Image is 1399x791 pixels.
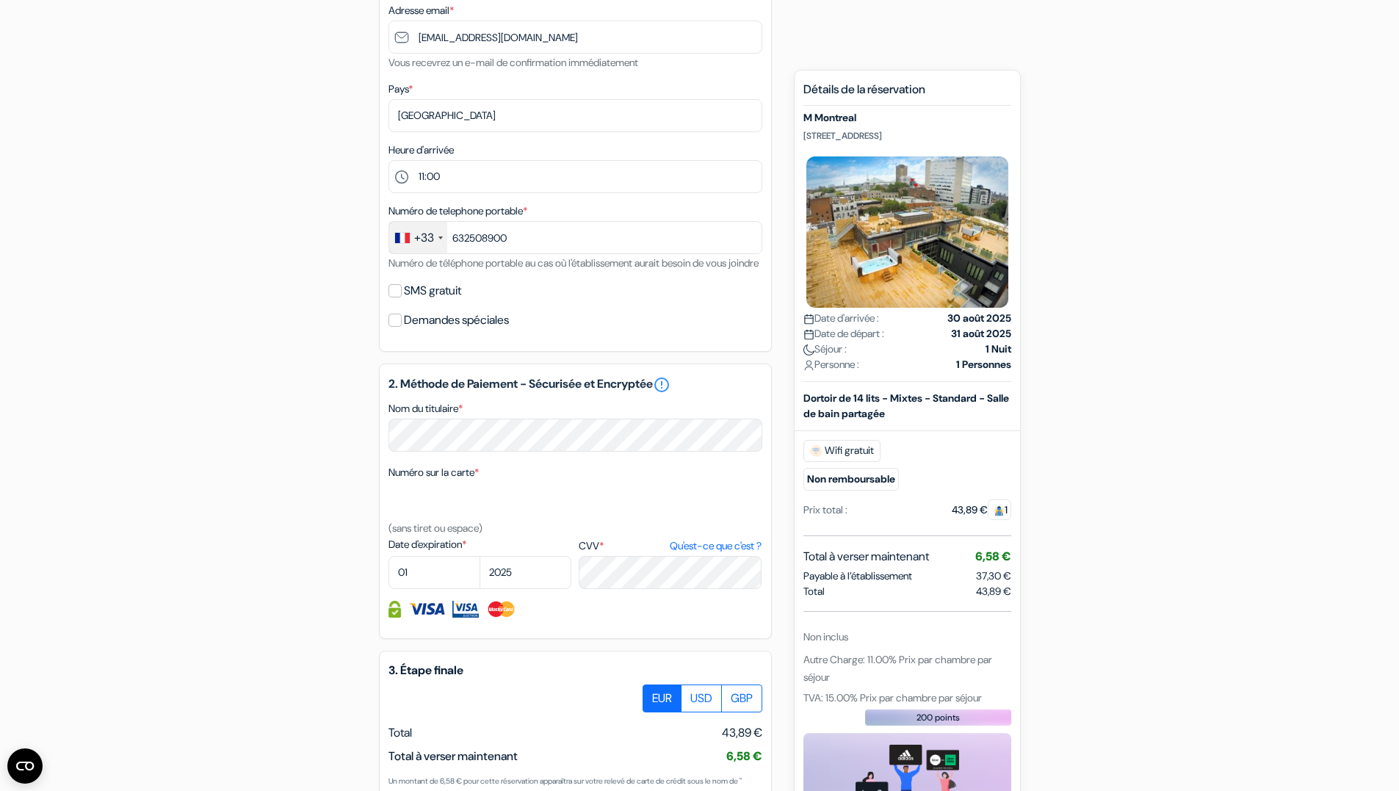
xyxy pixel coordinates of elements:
[988,499,1011,520] span: 1
[803,468,899,491] small: Non remboursable
[388,56,638,69] small: Vous recevrez un e-mail de confirmation immédiatement
[388,725,412,740] span: Total
[803,691,982,704] span: TVA: 15.00% Prix par chambre par séjour
[388,203,527,219] label: Numéro de telephone portable
[803,653,992,684] span: Autre Charge: 11.00% Prix par chambre par séjour
[976,584,1011,599] span: 43,89 €
[986,342,1011,357] strong: 1 Nuit
[810,445,822,457] img: free_wifi.svg
[803,391,1009,420] b: Dortoir de 14 lits - Mixtes - Standard - Salle de bain partagée
[917,711,960,724] span: 200 points
[643,685,682,712] label: EUR
[952,502,1011,518] div: 43,89 €
[404,281,461,301] label: SMS gratuit
[388,537,571,552] label: Date d'expiration
[803,548,929,566] span: Total à verser maintenant
[388,521,482,535] small: (sans tiret ou espace)
[803,344,814,355] img: moon.svg
[388,221,762,254] input: 6 12 34 56 78
[803,360,814,371] img: user_icon.svg
[681,685,722,712] label: USD
[803,568,912,584] span: Payable à l’établissement
[7,748,43,784] button: Ouvrir le widget CMP
[803,584,825,599] span: Total
[579,538,762,554] label: CVV
[726,748,762,764] span: 6,58 €
[643,685,762,712] div: Basic radio toggle button group
[956,357,1011,372] strong: 1 Personnes
[452,601,479,618] img: Visa Electron
[388,465,479,480] label: Numéro sur la carte
[947,311,1011,326] strong: 30 août 2025
[803,357,859,372] span: Personne :
[408,601,445,618] img: Visa
[388,376,762,394] h5: 2. Méthode de Paiement - Sécurisée et Encryptée
[388,601,401,618] img: Information de carte de crédit entièrement encryptée et sécurisée
[803,130,1011,142] p: [STREET_ADDRESS]
[414,229,434,247] div: +33
[803,440,881,462] span: Wifi gratuit
[803,311,879,326] span: Date d'arrivée :
[388,21,762,54] input: Entrer adresse e-mail
[388,3,454,18] label: Adresse email
[803,502,847,518] div: Prix total :
[803,82,1011,106] h5: Détails de la réservation
[389,222,447,253] div: France: +33
[803,629,1011,645] div: Non inclus
[388,748,518,764] span: Total à verser maintenant
[388,401,463,416] label: Nom du titulaire
[388,663,762,677] h5: 3. Étape finale
[653,376,670,394] a: error_outline
[722,724,762,742] span: 43,89 €
[670,538,762,554] a: Qu'est-ce que c'est ?
[721,685,762,712] label: GBP
[388,142,454,158] label: Heure d'arrivée
[994,505,1005,516] img: guest.svg
[803,342,847,357] span: Séjour :
[803,329,814,340] img: calendar.svg
[486,601,516,618] img: Master Card
[976,569,1011,582] span: 37,30 €
[404,310,509,331] label: Demandes spéciales
[803,314,814,325] img: calendar.svg
[803,112,1011,124] h5: M Montreal
[388,82,413,97] label: Pays
[975,549,1011,564] span: 6,58 €
[388,256,759,270] small: Numéro de téléphone portable au cas où l'établissement aurait besoin de vous joindre
[803,326,884,342] span: Date de départ :
[951,326,1011,342] strong: 31 août 2025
